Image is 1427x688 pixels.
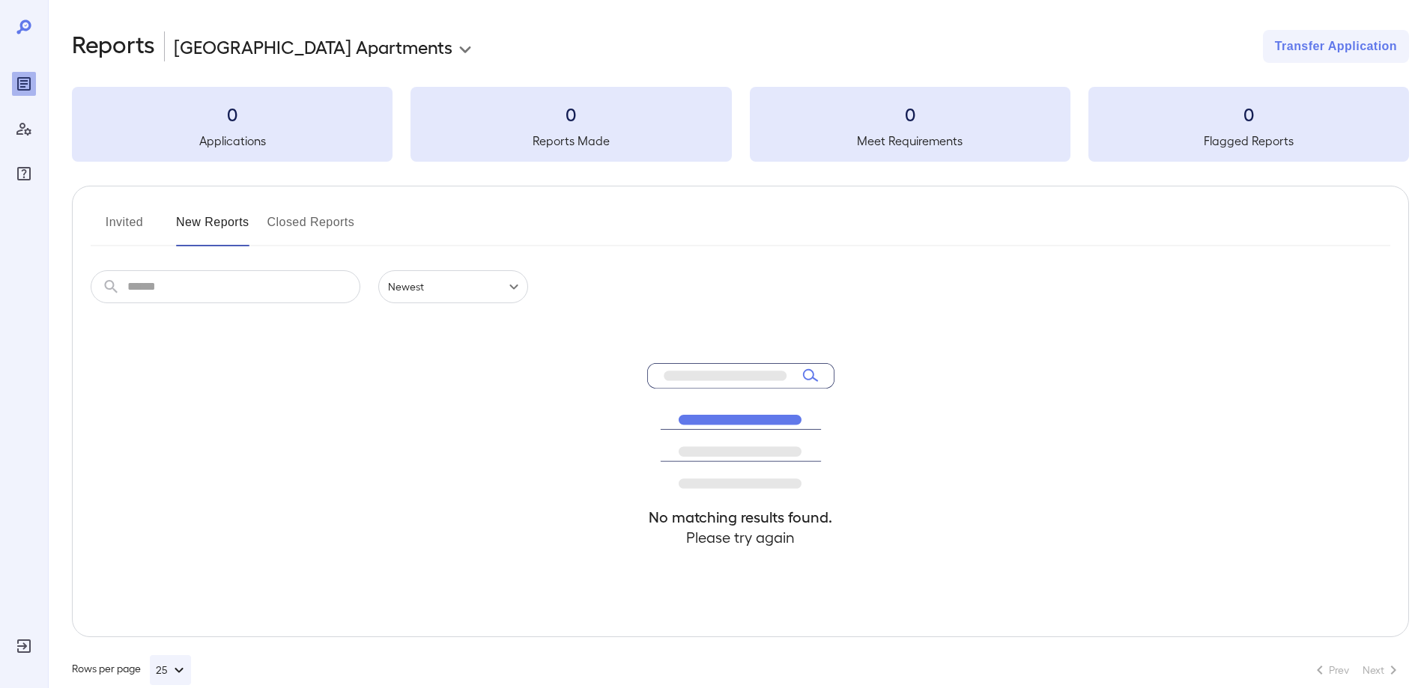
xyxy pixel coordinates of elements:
[1263,30,1409,63] button: Transfer Application
[1304,658,1409,682] nav: pagination navigation
[267,210,355,246] button: Closed Reports
[150,655,191,685] button: 25
[1088,132,1409,150] h5: Flagged Reports
[174,34,452,58] p: [GEOGRAPHIC_DATA] Apartments
[72,102,393,126] h3: 0
[72,30,155,63] h2: Reports
[12,634,36,658] div: Log Out
[72,655,191,685] div: Rows per page
[410,102,731,126] h3: 0
[72,87,1409,162] summary: 0Applications0Reports Made0Meet Requirements0Flagged Reports
[91,210,158,246] button: Invited
[647,507,834,527] h4: No matching results found.
[72,132,393,150] h5: Applications
[12,72,36,96] div: Reports
[12,117,36,141] div: Manage Users
[1088,102,1409,126] h3: 0
[410,132,731,150] h5: Reports Made
[750,102,1070,126] h3: 0
[176,210,249,246] button: New Reports
[647,527,834,547] h4: Please try again
[12,162,36,186] div: FAQ
[378,270,528,303] div: Newest
[750,132,1070,150] h5: Meet Requirements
